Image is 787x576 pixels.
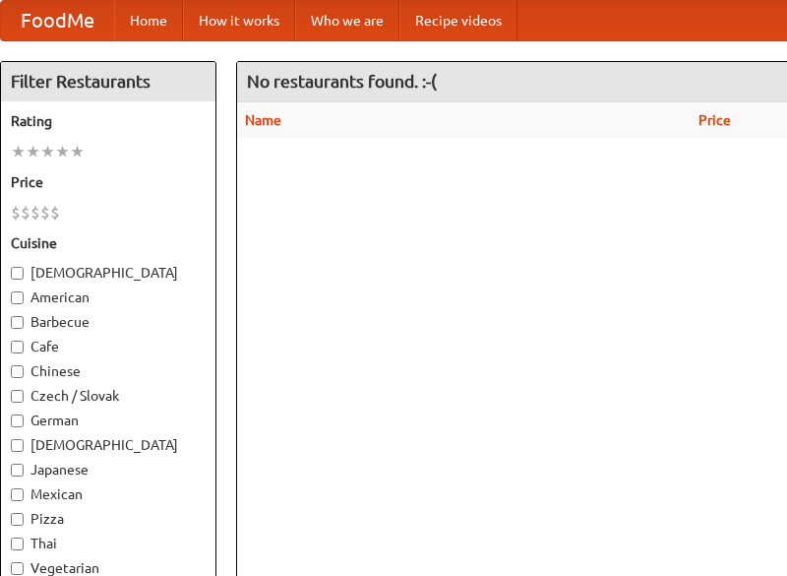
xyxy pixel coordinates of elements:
label: Czech / Slovak [11,386,206,406]
li: ★ [55,141,70,162]
input: Cafe [11,341,24,353]
input: Czech / Slovak [11,390,24,403]
label: Mexican [11,484,206,504]
input: [DEMOGRAPHIC_DATA] [11,267,24,280]
h5: Rating [11,111,206,131]
a: Name [245,112,281,128]
input: German [11,415,24,427]
label: Pizza [11,509,206,529]
input: Japanese [11,464,24,477]
a: FoodMe [1,1,114,40]
label: Chinese [11,361,206,381]
a: Price [698,112,731,128]
li: $ [11,202,21,224]
label: Cafe [11,337,206,356]
label: [DEMOGRAPHIC_DATA] [11,263,206,283]
input: Thai [11,538,24,550]
a: Home [114,1,183,40]
ng-pluralize: No restaurants found. :-( [247,72,437,91]
input: American [11,291,24,304]
li: $ [21,202,30,224]
li: ★ [70,141,85,162]
h5: Price [11,172,206,192]
input: Mexican [11,488,24,501]
li: ★ [40,141,55,162]
li: ★ [26,141,40,162]
a: Recipe videos [399,1,517,40]
a: Who we are [295,1,399,40]
h5: Cuisine [11,233,206,253]
li: ★ [11,141,26,162]
input: Barbecue [11,316,24,329]
a: How it works [183,1,295,40]
input: Vegetarian [11,562,24,575]
h4: Filter Restaurants [1,62,215,101]
label: [DEMOGRAPHIC_DATA] [11,435,206,455]
label: Barbecue [11,312,206,332]
li: $ [30,202,40,224]
label: German [11,411,206,430]
input: [DEMOGRAPHIC_DATA] [11,439,24,452]
label: Thai [11,534,206,553]
input: Pizza [11,513,24,526]
li: $ [50,202,60,224]
label: American [11,288,206,307]
input: Chinese [11,365,24,378]
label: Japanese [11,460,206,480]
li: $ [40,202,50,224]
